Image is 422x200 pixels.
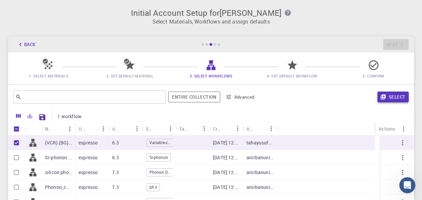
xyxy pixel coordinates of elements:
[147,155,170,160] span: Si-phonon
[45,139,72,146] p: (VCR) (BG) (BS+DoS) - 6.3 PBE
[79,154,98,161] p: espresso
[168,92,220,102] span: Filter throughout whole library including sets (folders)
[255,123,266,134] button: Sort
[75,122,109,135] div: Used application
[121,123,132,134] button: Sort
[142,122,176,135] div: Subworkflows
[29,73,68,78] span: 1. Select Materials
[24,110,36,121] button: Export
[112,169,119,176] p: 7.3
[213,139,240,146] p: [DATE] 12:17
[106,73,153,78] span: 2. Set Default Material
[223,92,258,102] button: Advanced
[213,184,240,191] p: [DATE] 12:46
[199,123,209,134] button: Menu
[13,5,38,11] span: Support
[246,122,255,135] div: Account
[222,123,232,134] button: Sort
[79,122,87,135] div: Used application
[109,122,142,135] div: Application Version
[243,122,277,135] div: Account
[147,140,173,145] span: Variable-cell Relaxation
[57,113,82,120] p: 1 workflow
[13,39,39,50] button: Back
[45,184,72,191] p: Phonon_calculation (clone)
[45,122,54,135] div: Name
[25,122,42,135] div: Icon
[246,184,273,191] p: anirbanunipune
[398,124,409,134] button: Menu
[165,123,176,134] button: Menu
[36,110,49,124] button: Save Explorer Settings
[112,122,121,135] div: Application Version
[179,122,188,135] div: Tags
[64,124,75,134] button: Menu
[42,122,75,135] div: Name
[87,123,98,134] button: Sort
[98,123,109,134] button: Menu
[213,154,240,161] p: [DATE] 12:47
[154,123,165,134] button: Sort
[146,122,154,135] div: Subworkflows
[79,139,98,146] p: espresso
[377,92,409,102] button: Select
[13,110,24,121] button: Columns
[375,122,409,135] div: Actions
[190,73,233,78] span: 3. Select Workflows
[112,139,119,146] p: 6.3
[246,154,273,161] p: anirbanunipune
[363,73,384,78] span: 5. Confirm
[168,92,220,102] button: Entire collection
[176,122,209,135] div: Tags
[246,139,273,146] p: tahayusuf401
[147,169,173,175] span: Phonon Density of States + Dispersions
[266,123,277,134] button: Menu
[267,73,317,78] span: 4. Set Default Workflow
[79,169,98,176] p: espresso
[12,18,410,26] p: Select Materials, Workflows and assign defaults
[54,124,64,134] button: Sort
[45,154,72,161] p: Si-phonon (clone)
[112,154,119,161] p: 6.3
[79,184,98,191] p: espresso
[12,8,410,18] h3: Initial Account Setup for [PERSON_NAME]
[132,123,142,134] button: Menu
[213,169,240,176] p: [DATE] 12:46
[246,169,273,176] p: anirbanunipune
[188,123,199,134] button: Sort
[232,123,243,134] button: Menu
[45,169,72,176] p: silicon phonons (clone) (clone)
[399,177,415,193] iframe: Intercom live chat
[112,184,119,191] p: 7.3
[209,122,243,135] div: Created
[213,122,222,135] div: Created
[379,122,395,135] div: Actions
[147,184,159,190] span: ph.x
